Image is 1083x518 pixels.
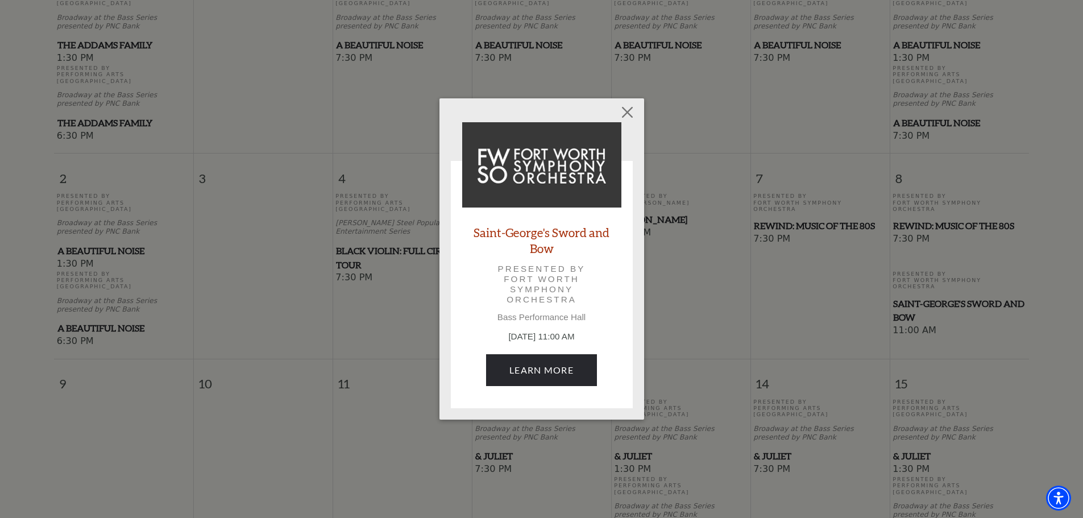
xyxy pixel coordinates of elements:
p: [DATE] 11:00 AM [462,330,621,343]
p: Bass Performance Hall [462,312,621,322]
a: Saint-George's Sword and Bow [462,225,621,255]
p: Presented by Fort Worth Symphony Orchestra [478,264,605,305]
button: Close [616,101,638,123]
img: Saint-George's Sword and Bow [462,122,621,208]
a: November 8, 11:00 AM Learn More [486,354,597,386]
div: Accessibility Menu [1046,486,1071,511]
